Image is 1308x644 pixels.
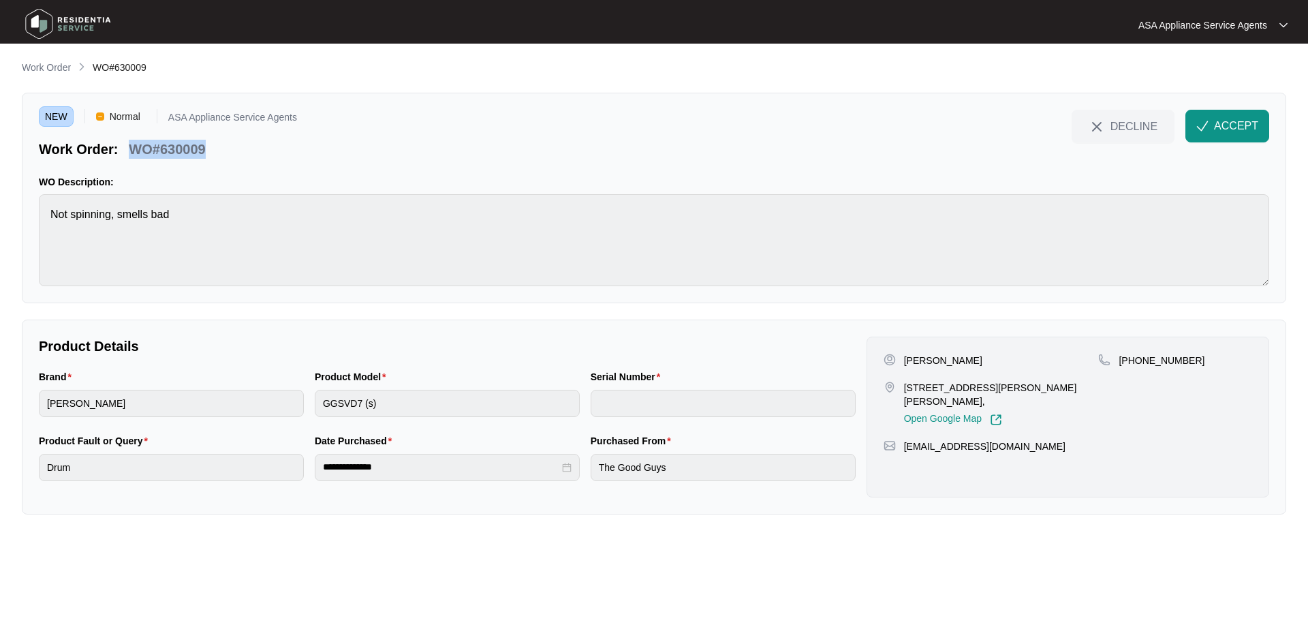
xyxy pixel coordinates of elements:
[22,61,71,74] p: Work Order
[20,3,116,44] img: residentia service logo
[904,440,1065,453] p: [EMAIL_ADDRESS][DOMAIN_NAME]
[39,390,304,417] input: Brand
[39,140,118,159] p: Work Order:
[39,175,1269,189] p: WO Description:
[104,106,146,127] span: Normal
[76,61,87,72] img: chevron-right
[990,414,1002,426] img: Link-External
[96,112,104,121] img: Vercel Logo
[315,434,397,448] label: Date Purchased
[1214,118,1258,134] span: ACCEPT
[884,440,896,452] img: map-pin
[129,140,205,159] p: WO#630009
[39,106,74,127] span: NEW
[591,370,666,384] label: Serial Number
[315,390,580,417] input: Product Model
[19,61,74,76] a: Work Order
[1279,22,1288,29] img: dropdown arrow
[168,112,297,127] p: ASA Appliance Service Agents
[39,370,77,384] label: Brand
[884,354,896,366] img: user-pin
[1138,18,1267,32] p: ASA Appliance Service Agents
[1072,110,1174,142] button: close-IconDECLINE
[1098,354,1110,366] img: map-pin
[323,460,559,474] input: Date Purchased
[904,381,1099,408] p: [STREET_ADDRESS][PERSON_NAME][PERSON_NAME],
[591,434,676,448] label: Purchased From
[1119,354,1204,367] p: [PHONE_NUMBER]
[591,454,856,481] input: Purchased From
[39,454,304,481] input: Product Fault or Query
[39,194,1269,286] textarea: Not spinning, smells bad
[1196,120,1209,132] img: check-Icon
[1110,119,1157,134] span: DECLINE
[904,354,982,367] p: [PERSON_NAME]
[39,337,856,356] p: Product Details
[315,370,392,384] label: Product Model
[39,434,153,448] label: Product Fault or Query
[904,414,1002,426] a: Open Google Map
[591,390,856,417] input: Serial Number
[1185,110,1269,142] button: check-IconACCEPT
[1089,119,1105,135] img: close-Icon
[884,381,896,393] img: map-pin
[93,62,146,73] span: WO#630009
